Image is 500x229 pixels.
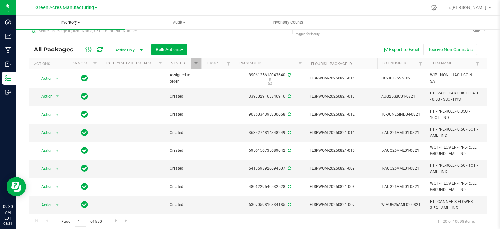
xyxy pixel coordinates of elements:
span: Sync from Compliance System [287,166,291,171]
a: Status [171,61,185,65]
span: FT - PRE-ROLL - 0.5G - 5CT - AML - IND [430,126,479,139]
span: Inventory [16,20,125,25]
span: Green Acres Manufacturing [35,5,94,10]
inline-svg: Inventory [5,75,11,81]
a: Inventory Counts [234,16,343,29]
span: select [53,164,62,173]
span: W-AUG25AML02-0821 [381,202,422,208]
span: Sync from Compliance System [287,202,291,207]
iframe: Resource center [7,177,26,196]
button: Export to Excel [380,44,423,55]
span: FLSRWGM-20250821-013 [310,93,373,100]
a: Audit [125,16,234,29]
a: Lot Number [382,61,406,65]
span: In Sync [81,182,88,191]
inline-svg: Outbound [5,89,11,95]
span: 5-AUG25AML01-0821 [381,130,422,136]
span: WGT - FLOWER - PRE-ROLL GROUND - AML - IND [430,180,479,193]
a: Inventory [16,16,125,29]
span: 5-AUG25AML01-0821 [381,148,422,154]
input: Search Package ID, Item Name, SKU, Lot or Part Number... [29,26,235,36]
span: Created [170,202,198,208]
div: 3634274814848249 [233,130,307,136]
span: Created [170,111,198,118]
span: In Sync [81,146,88,155]
span: select [53,128,62,137]
inline-svg: Manufacturing [5,47,11,53]
inline-svg: Analytics [5,33,11,39]
p: 09:30 AM EDT [3,204,13,221]
span: Sync from Compliance System [287,112,291,117]
span: Sync from Compliance System [287,148,291,153]
span: FLSRWGM-20250821-012 [310,111,373,118]
a: Filter [223,58,234,69]
a: Go to the next page [111,217,121,225]
a: Filter [155,58,166,69]
span: Sync from Compliance System [287,184,291,189]
span: Action [35,200,53,209]
div: 4806229540532528 [233,184,307,190]
div: 5410593926694507 [233,165,307,172]
span: select [53,92,62,101]
span: Inventory Counts [264,20,312,25]
span: WIP - NON - HASH COIN - SAT [430,72,479,84]
span: Action [35,110,53,119]
span: FLSRWGM-20250821-011 [310,130,373,136]
span: Created [170,93,198,100]
div: Manage settings [430,5,438,11]
span: select [53,200,62,209]
a: Go to the last page [122,217,131,225]
span: FLSRWGM-20250821-007 [310,202,373,208]
span: Action [35,146,53,155]
span: select [53,146,62,155]
span: select [53,182,62,191]
span: Page of 550 [56,217,107,227]
a: Sync Status [73,61,98,65]
span: Sync from Compliance System [287,94,291,99]
a: Flourish Package ID [311,62,352,66]
span: Action [35,182,53,191]
span: All Packages [34,46,80,53]
span: 10-JUN25IND04-0821 [381,111,422,118]
span: FT - PRE-ROLL - 0.5G - 1CT - AML - IND [430,163,479,175]
span: WGT - FLOWER - PRE-ROLL GROUND - AML - IND [430,144,479,157]
span: Created [170,165,198,172]
a: Filter [90,58,101,69]
th: Has COA [201,58,234,69]
span: select [53,110,62,119]
span: select [53,74,62,83]
span: Action [35,164,53,173]
span: FLSRWGM-20250821-009 [310,165,373,172]
button: Receive Non-Cannabis [423,44,477,55]
div: 3393029165346916 [233,93,307,100]
span: Action [35,128,53,137]
button: Bulk Actions [151,44,187,55]
div: 9036034395800668 [233,111,307,118]
span: Bulk Actions [156,47,183,52]
a: Filter [472,58,483,69]
p: 08/21 [3,221,13,226]
span: HC-JUL25SAT02 [381,75,422,81]
span: In Sync [81,110,88,119]
div: 8906125618043640 [233,72,307,85]
span: FLSRWGM-20250821-014 [310,75,373,81]
div: Actions [34,62,65,66]
span: Audit [125,20,233,25]
span: 1-AUG25AML01-0821 [381,184,422,190]
span: In Sync [81,200,88,209]
span: Sync from Compliance System [287,130,291,135]
span: FT - VAPE CART DISTILLATE - 0.5G - SBC - HYS [430,90,479,103]
span: AUG25SBC01-0821 [381,93,422,100]
span: Hi, [PERSON_NAME]! [445,5,488,10]
span: 1-AUG25AML01-0821 [381,165,422,172]
input: 1 [75,217,86,227]
span: In Sync [81,128,88,137]
a: External Lab Test Result [106,61,157,65]
span: FLSRWGM-20250821-008 [310,184,373,190]
span: Created [170,148,198,154]
inline-svg: Inbound [5,61,11,67]
span: Action [35,92,53,101]
span: In Sync [81,164,88,173]
div: R&D Lab Sample [233,78,307,85]
span: Include items not tagged for facility [296,26,328,36]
